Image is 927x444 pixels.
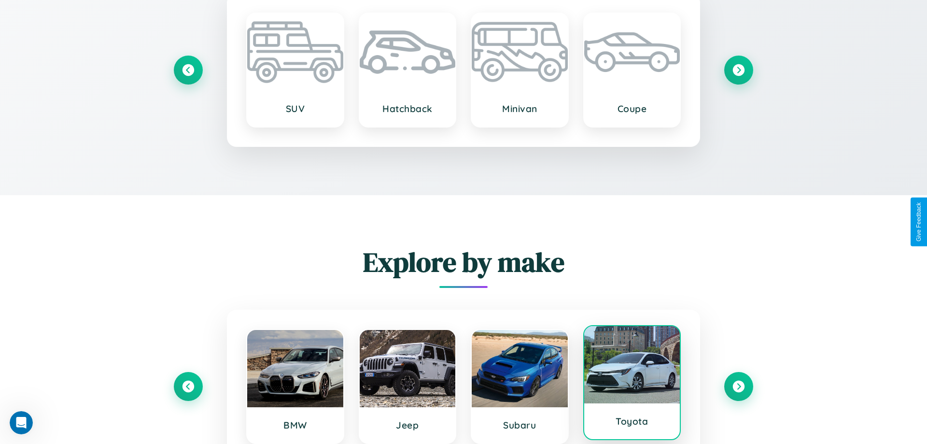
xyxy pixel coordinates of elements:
[594,415,671,427] h3: Toyota
[257,103,334,115] h3: SUV
[481,419,558,431] h3: Subaru
[174,243,753,281] h2: Explore by make
[481,103,558,115] h3: Minivan
[594,103,671,115] h3: Coupe
[257,419,334,431] h3: BMW
[10,411,33,434] iframe: Intercom live chat
[369,103,446,115] h3: Hatchback
[369,419,446,431] h3: Jeep
[915,202,922,242] div: Give Feedback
